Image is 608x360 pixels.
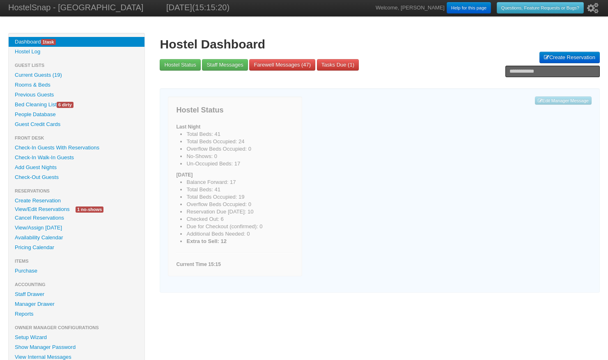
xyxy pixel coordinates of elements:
[9,256,145,266] li: Items
[176,171,294,179] h5: [DATE]
[9,143,145,153] a: Check-In Guests With Reservations
[186,145,294,153] li: Overflow Beds Occupied: 0
[202,59,248,71] a: Staff Messages
[9,60,145,70] li: Guest Lists
[539,52,600,63] a: Create Reservation
[303,62,309,68] span: 47
[9,323,145,332] li: Owner Manager Configurations
[186,201,294,208] li: Overflow Beds Occupied: 0
[9,266,145,276] a: Purchase
[69,205,110,213] a: 1 no-shows
[9,37,145,47] a: Dashboard1task
[497,2,584,14] a: Questions, Feature Requests or Bugs?
[9,213,145,223] a: Cancel Reservations
[249,59,315,71] a: Farewell Messages (47)
[192,3,229,12] span: (15:15:20)
[535,96,592,105] a: Edit Manager Message
[9,243,145,252] a: Pricing Calendar
[9,299,145,309] a: Manager Drawer
[9,172,145,182] a: Check-Out Guests
[186,153,294,160] li: No-Shows: 0
[176,261,294,268] h5: Current Time 15:15
[186,186,294,193] li: Total Beds: 41
[9,233,145,243] a: Availability Calendar
[9,309,145,319] a: Reports
[9,205,76,213] a: View/Edit Reservations
[186,131,294,138] li: Total Beds: 41
[447,2,491,14] a: Help for this page
[160,37,600,52] h1: Hostel Dashboard
[9,342,145,352] a: Show Manager Password
[9,289,145,299] a: Staff Drawer
[9,119,145,129] a: Guest Credit Cards
[9,332,145,342] a: Setup Wizard
[349,62,352,68] span: 1
[41,39,56,45] span: task
[9,280,145,289] li: Accounting
[186,160,294,167] li: Un-Occupied Beds: 17
[186,193,294,201] li: Total Beds Occupied: 19
[186,230,294,238] li: Additional Beds Needed: 0
[9,70,145,80] a: Current Guests (19)
[9,110,145,119] a: People Database
[43,39,45,44] span: 1
[9,163,145,172] a: Add Guest Nights
[186,216,294,223] li: Checked Out: 6
[186,138,294,145] li: Total Beds Occupied: 24
[587,3,599,14] i: Setup Wizard
[9,47,145,57] a: Hostel Log
[160,59,200,71] a: Hostel Status
[186,238,227,244] b: Extra to Sell: 12
[76,206,103,213] span: 1 no-shows
[9,90,145,100] a: Previous Guests
[317,59,359,71] a: Tasks Due (1)
[9,153,145,163] a: Check-In Walk-In Guests
[9,100,145,110] a: Bed Cleaning List6 dirty
[9,133,145,143] li: Front Desk
[9,80,145,90] a: Rooms & Beds
[176,123,294,131] h5: Last Night
[9,186,145,196] li: Reservations
[186,208,294,216] li: Reservation Due [DATE]: 10
[176,105,294,116] h3: Hostel Status
[9,196,145,206] a: Create Reservation
[9,223,145,233] a: View/Assign [DATE]
[186,179,294,186] li: Balance Forward: 17
[186,223,294,230] li: Due for Checkout (confirmed): 0
[57,102,73,108] span: 6 dirty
